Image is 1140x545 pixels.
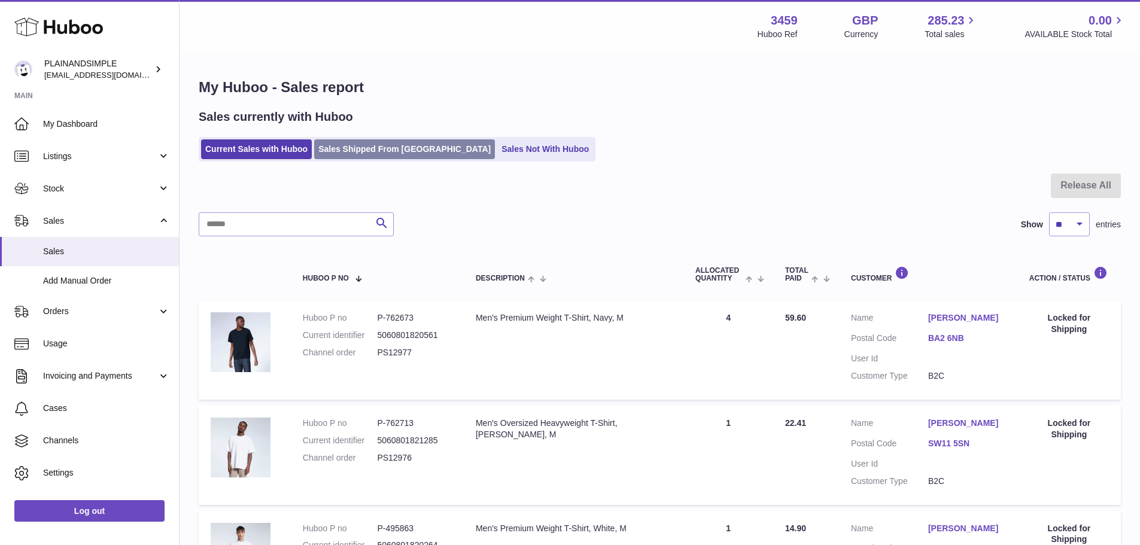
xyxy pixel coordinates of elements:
[43,370,157,382] span: Invoicing and Payments
[928,312,1005,324] a: [PERSON_NAME]
[43,306,157,317] span: Orders
[851,476,928,487] dt: Customer Type
[851,333,928,347] dt: Postal Code
[201,139,312,159] a: Current Sales with Huboo
[43,215,157,227] span: Sales
[1029,312,1109,335] div: Locked for Shipping
[1029,266,1109,282] div: Action / Status
[211,312,270,372] img: 34591682707904.jpeg
[1025,29,1126,40] span: AVAILABLE Stock Total
[14,60,32,78] img: internalAdmin-3459@internal.huboo.com
[43,151,157,162] span: Listings
[377,330,452,341] dd: 5060801820561
[852,13,878,29] strong: GBP
[303,347,378,358] dt: Channel order
[476,275,525,282] span: Description
[925,13,978,40] a: 285.23 Total sales
[211,418,270,477] img: 34591682702768.jpeg
[925,29,978,40] span: Total sales
[44,70,176,80] span: [EMAIL_ADDRESS][DOMAIN_NAME]
[303,435,378,446] dt: Current identifier
[43,435,170,446] span: Channels
[199,78,1121,97] h1: My Huboo - Sales report
[43,403,170,414] span: Cases
[1089,13,1112,29] span: 0.00
[851,418,928,432] dt: Name
[377,435,452,446] dd: 5060801821285
[44,58,152,81] div: PLAINANDSIMPLE
[928,523,1005,534] a: [PERSON_NAME]
[303,523,378,534] dt: Huboo P no
[928,333,1005,344] a: BA2 6NB
[303,452,378,464] dt: Channel order
[785,313,806,322] span: 59.60
[1025,13,1126,40] a: 0.00 AVAILABLE Stock Total
[303,330,378,341] dt: Current identifier
[43,118,170,130] span: My Dashboard
[851,353,928,364] dt: User Id
[497,139,593,159] a: Sales Not With Huboo
[785,418,806,428] span: 22.41
[377,347,452,358] dd: PS12977
[928,13,964,29] span: 285.23
[43,183,157,194] span: Stock
[683,406,773,505] td: 1
[377,452,452,464] dd: PS12976
[199,109,353,125] h2: Sales currently with Huboo
[1096,219,1121,230] span: entries
[928,476,1005,487] dd: B2C
[303,312,378,324] dt: Huboo P no
[43,275,170,287] span: Add Manual Order
[851,312,928,327] dt: Name
[476,312,671,324] div: Men's Premium Weight T-Shirt, Navy, M
[758,29,798,40] div: Huboo Ref
[785,267,808,282] span: Total paid
[851,523,928,537] dt: Name
[928,418,1005,429] a: [PERSON_NAME]
[314,139,495,159] a: Sales Shipped From [GEOGRAPHIC_DATA]
[43,338,170,349] span: Usage
[1021,219,1043,230] label: Show
[377,312,452,324] dd: P-762673
[377,523,452,534] dd: P-495863
[476,418,671,440] div: Men's Oversized Heavyweight T-Shirt, [PERSON_NAME], M
[851,370,928,382] dt: Customer Type
[851,266,1005,282] div: Customer
[476,523,671,534] div: Men's Premium Weight T-Shirt, White, M
[844,29,878,40] div: Currency
[695,267,743,282] span: ALLOCATED Quantity
[785,523,806,533] span: 14.90
[377,418,452,429] dd: P-762713
[14,500,165,522] a: Log out
[303,275,349,282] span: Huboo P no
[771,13,798,29] strong: 3459
[683,300,773,400] td: 4
[928,438,1005,449] a: SW11 5SN
[43,467,170,479] span: Settings
[1029,418,1109,440] div: Locked for Shipping
[303,418,378,429] dt: Huboo P no
[928,370,1005,382] dd: B2C
[851,458,928,470] dt: User Id
[851,438,928,452] dt: Postal Code
[43,246,170,257] span: Sales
